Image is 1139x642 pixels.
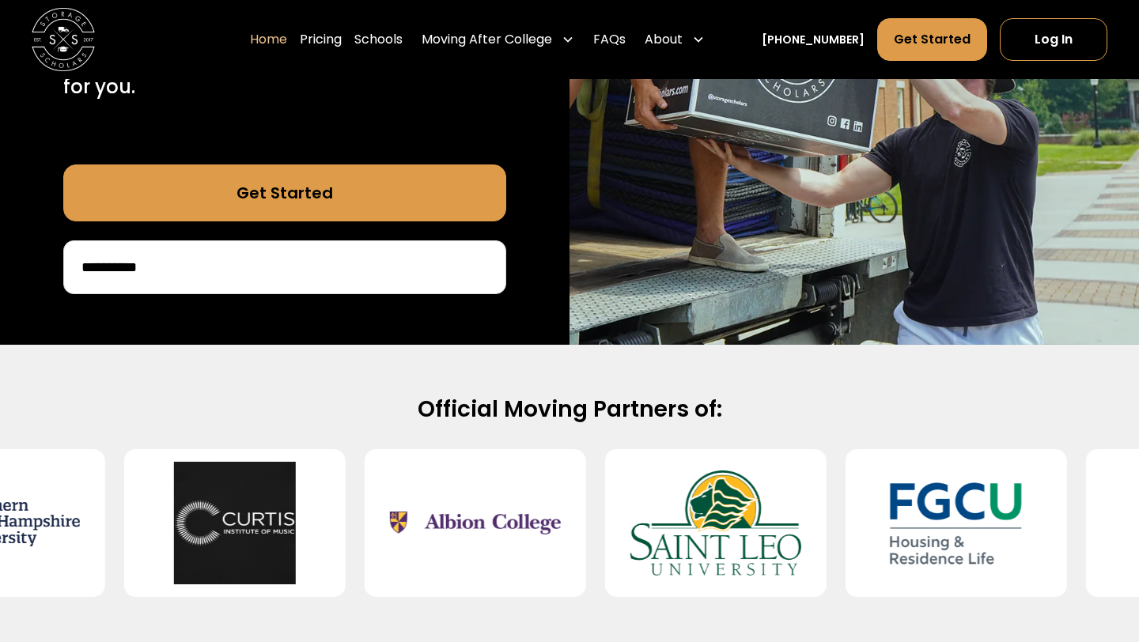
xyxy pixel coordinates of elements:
img: Albion College [390,462,561,584]
div: About [638,17,711,62]
a: Log In [1000,18,1107,61]
h2: Official Moving Partners of: [63,395,1076,424]
a: Get Started [877,18,987,61]
a: Get Started [63,164,506,221]
a: home [32,8,95,71]
a: Pricing [300,17,342,62]
div: About [645,30,683,49]
img: Saint Leo University [630,462,801,584]
img: Florida Gulf Coast University [871,462,1042,584]
a: Schools [354,17,403,62]
img: Storage Scholars main logo [32,8,95,71]
div: Moving After College [415,17,581,62]
div: Moving After College [422,30,552,49]
a: Home [250,17,287,62]
a: [PHONE_NUMBER] [762,32,865,48]
a: FAQs [593,17,626,62]
img: Curtis Institute of Music [149,462,320,584]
